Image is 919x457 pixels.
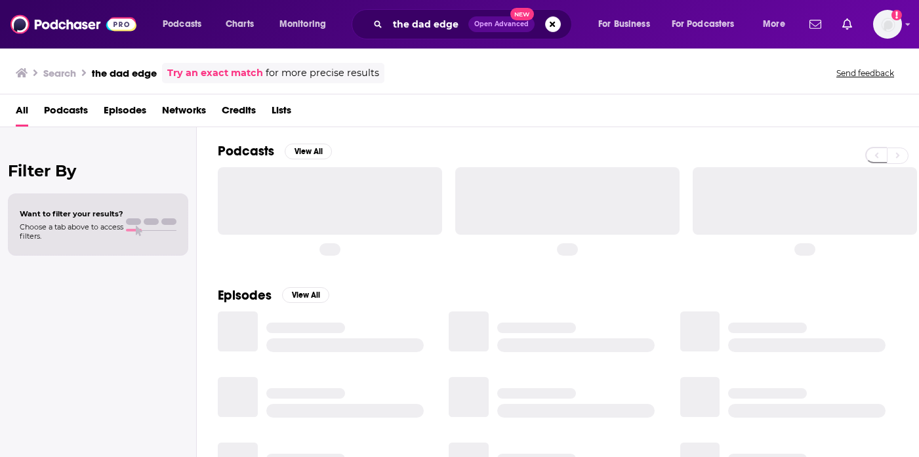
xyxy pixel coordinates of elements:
h2: Filter By [8,161,188,180]
span: More [763,15,785,33]
span: New [510,8,534,20]
a: Try an exact match [167,66,263,81]
button: open menu [663,14,754,35]
img: Podchaser - Follow, Share and Rate Podcasts [10,12,136,37]
a: All [16,100,28,127]
span: Charts [226,15,254,33]
button: Open AdvancedNew [468,16,535,32]
button: Send feedback [832,68,898,79]
input: Search podcasts, credits, & more... [388,14,468,35]
a: EpisodesView All [218,287,329,304]
a: PodcastsView All [218,143,332,159]
svg: Add a profile image [891,10,902,20]
span: Podcasts [163,15,201,33]
button: open menu [589,14,666,35]
span: for more precise results [266,66,379,81]
span: Logged in as megcassidy [873,10,902,39]
button: Show profile menu [873,10,902,39]
a: Credits [222,100,256,127]
a: Networks [162,100,206,127]
a: Episodes [104,100,146,127]
h2: Episodes [218,287,272,304]
h3: the dad edge [92,67,157,79]
h3: Search [43,67,76,79]
span: For Podcasters [672,15,735,33]
button: open menu [270,14,343,35]
span: Open Advanced [474,21,529,28]
span: For Business [598,15,650,33]
a: Show notifications dropdown [837,13,857,35]
button: View All [285,144,332,159]
img: User Profile [873,10,902,39]
a: Show notifications dropdown [804,13,827,35]
a: Charts [217,14,262,35]
a: Lists [272,100,291,127]
button: open menu [754,14,802,35]
span: Choose a tab above to access filters. [20,222,123,241]
button: View All [282,287,329,303]
button: open menu [153,14,218,35]
h2: Podcasts [218,143,274,159]
div: Search podcasts, credits, & more... [364,9,584,39]
span: Want to filter your results? [20,209,123,218]
a: Podcasts [44,100,88,127]
span: Monitoring [279,15,326,33]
